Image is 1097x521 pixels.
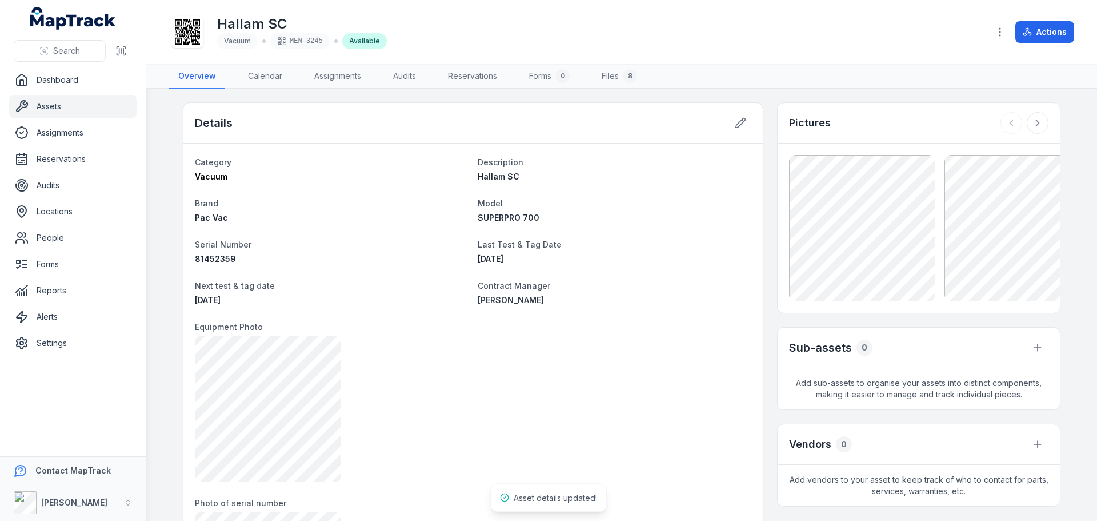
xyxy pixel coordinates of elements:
[478,254,503,264] time: 8/5/2025, 12:00:00 AM
[789,115,831,131] h3: Pictures
[169,65,225,89] a: Overview
[9,279,137,302] a: Reports
[478,254,503,264] span: [DATE]
[514,493,597,503] span: Asset details updated!
[270,33,330,49] div: MEN-3245
[195,498,286,508] span: Photo of serial number
[342,33,387,49] div: Available
[14,40,106,62] button: Search
[856,340,872,356] div: 0
[478,157,523,167] span: Description
[9,95,137,118] a: Assets
[195,198,218,208] span: Brand
[30,7,116,30] a: MapTrack
[478,213,539,222] span: SUPERPRO 700
[195,157,231,167] span: Category
[41,498,107,507] strong: [PERSON_NAME]
[478,240,562,249] span: Last Test & Tag Date
[9,332,137,355] a: Settings
[623,69,637,83] div: 8
[384,65,425,89] a: Audits
[556,69,570,83] div: 0
[778,368,1060,409] span: Add sub-assets to organise your assets into distinct components, making it easier to manage and t...
[789,436,831,452] h3: Vendors
[195,240,251,249] span: Serial Number
[836,436,852,452] div: 0
[439,65,506,89] a: Reservations
[53,45,80,57] span: Search
[478,198,503,208] span: Model
[195,213,228,222] span: Pac Vac
[478,172,519,181] span: Hallam SC
[9,121,137,144] a: Assignments
[9,148,137,170] a: Reservations
[195,295,221,305] span: [DATE]
[9,174,137,197] a: Audits
[195,172,227,181] span: Vacuum
[195,115,233,131] h2: Details
[592,65,646,89] a: Files8
[239,65,291,89] a: Calendar
[9,69,137,92] a: Dashboard
[520,65,579,89] a: Forms0
[35,466,111,475] strong: Contact MapTrack
[478,295,751,306] a: [PERSON_NAME]
[789,340,852,356] h2: Sub-assets
[217,15,387,33] h1: Hallam SC
[9,200,137,223] a: Locations
[195,322,263,332] span: Equipment Photo
[478,281,550,291] span: Contract Manager
[224,37,251,45] span: Vacuum
[195,295,221,305] time: 2/5/2026, 12:00:00 AM
[9,253,137,276] a: Forms
[778,465,1060,506] span: Add vendors to your asset to keep track of who to contact for parts, services, warranties, etc.
[9,226,137,249] a: People
[1015,21,1074,43] button: Actions
[195,281,275,291] span: Next test & tag date
[9,305,137,328] a: Alerts
[195,254,236,264] span: 81452359
[305,65,370,89] a: Assignments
